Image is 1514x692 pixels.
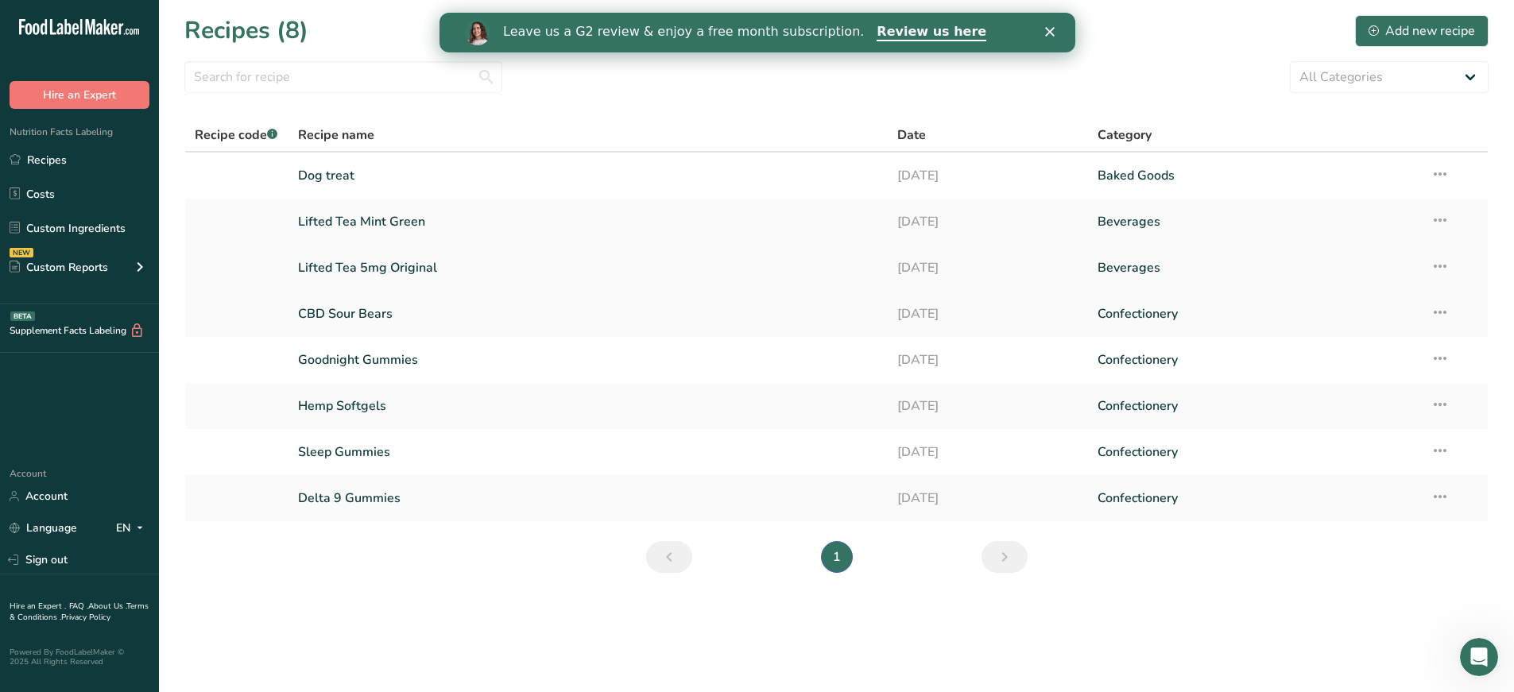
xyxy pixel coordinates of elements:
a: Delta 9 Gummies [298,481,879,515]
a: [DATE] [897,481,1078,515]
iframe: Intercom live chat banner [439,13,1075,52]
a: Confectionery [1098,389,1411,423]
div: EN [116,519,149,538]
div: Custom Reports [10,259,108,276]
a: Dog treat [298,159,879,192]
div: Close [606,14,621,24]
button: Hire an Expert [10,81,149,109]
div: Powered By FoodLabelMaker © 2025 All Rights Reserved [10,648,149,667]
a: [DATE] [897,159,1078,192]
a: [DATE] [897,297,1078,331]
a: Beverages [1098,205,1411,238]
a: CBD Sour Bears [298,297,879,331]
a: Next page [982,541,1028,573]
a: FAQ . [69,601,88,612]
a: Confectionery [1098,297,1411,331]
a: Confectionery [1098,343,1411,377]
span: Category [1098,126,1152,145]
a: About Us . [88,601,126,612]
iframe: Intercom live chat [1460,638,1498,676]
span: Date [897,126,926,145]
a: Confectionery [1098,481,1411,515]
span: Recipe code [195,126,277,144]
a: Hire an Expert . [10,601,66,612]
a: Lifted Tea Mint Green [298,205,879,238]
a: Terms & Conditions . [10,601,149,623]
div: BETA [10,311,35,321]
a: [DATE] [897,251,1078,284]
a: [DATE] [897,389,1078,423]
h1: Recipes (8) [184,13,308,48]
a: [DATE] [897,205,1078,238]
div: NEW [10,248,33,257]
a: [DATE] [897,435,1078,469]
a: Previous page [646,541,692,573]
span: Recipe name [298,126,374,145]
a: Hemp Softgels [298,389,879,423]
a: Lifted Tea 5mg Original [298,251,879,284]
input: Search for recipe [184,61,502,93]
a: Sleep Gummies [298,435,879,469]
a: Privacy Policy [61,612,110,623]
a: Confectionery [1098,435,1411,469]
a: Baked Goods [1098,159,1411,192]
a: [DATE] [897,343,1078,377]
button: Add new recipe [1355,15,1489,47]
a: Language [10,514,77,542]
a: Beverages [1098,251,1411,284]
div: Add new recipe [1369,21,1475,41]
a: Goodnight Gummies [298,343,879,377]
